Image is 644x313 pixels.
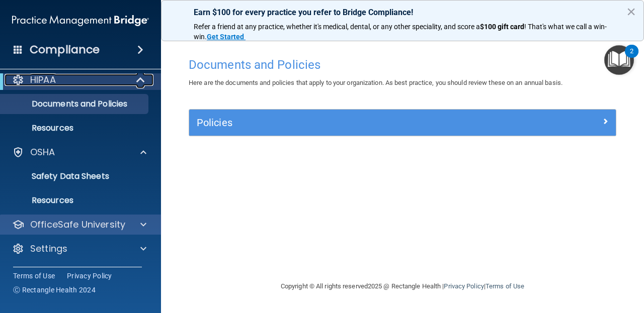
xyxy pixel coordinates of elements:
span: Refer a friend at any practice, whether it's medical, dental, or any other speciality, and score a [194,23,480,31]
span: ! That's what we call a win-win. [194,23,607,41]
p: Resources [7,123,144,133]
a: Policies [197,115,608,131]
a: Settings [12,243,146,255]
p: Settings [30,243,67,255]
img: PMB logo [12,11,149,31]
p: HIPAA [30,74,56,86]
p: Resources [7,195,144,205]
p: OSHA [30,146,55,158]
a: OfficeSafe University [12,219,146,231]
a: Terms of Use [486,282,524,290]
a: HIPAA [12,74,146,86]
a: OSHA [12,146,146,158]
a: Privacy Policy [67,271,112,281]
span: Ⓒ Rectangle Health 2024 [13,285,96,295]
button: Close [626,4,636,20]
h4: Compliance [30,43,100,57]
p: Safety Data Sheets [7,171,144,181]
a: Privacy Policy [444,282,484,290]
strong: Get Started [207,33,244,41]
div: Copyright © All rights reserved 2025 @ Rectangle Health | | [219,270,586,302]
p: Earn $100 for every practice you refer to Bridge Compliance! [194,8,611,17]
h4: Documents and Policies [189,58,616,71]
div: 2 [630,51,633,64]
p: Documents and Policies [7,99,144,109]
a: Terms of Use [13,271,55,281]
p: OfficeSafe University [30,219,125,231]
strong: $100 gift card [480,23,524,31]
h5: Policies [197,117,502,128]
a: Get Started [207,33,246,41]
button: Open Resource Center, 2 new notifications [604,45,634,75]
span: Here are the documents and policies that apply to your organization. As best practice, you should... [189,79,562,86]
